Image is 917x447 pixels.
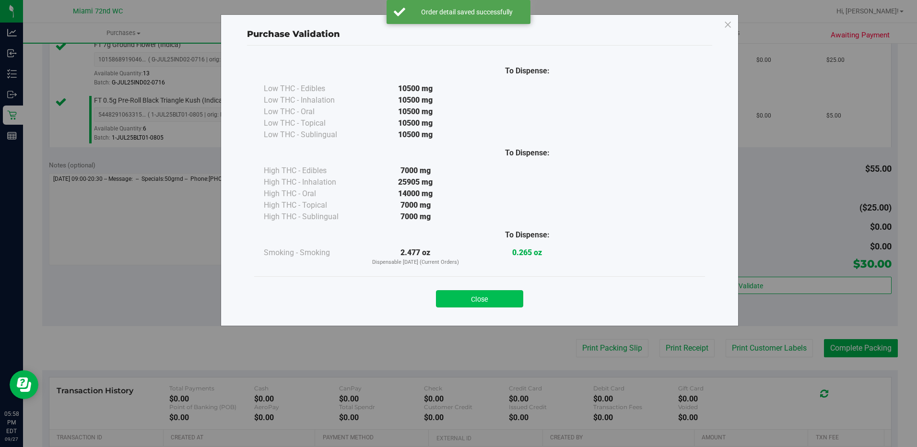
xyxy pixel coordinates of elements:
[360,129,471,141] div: 10500 mg
[360,165,471,176] div: 7000 mg
[360,94,471,106] div: 10500 mg
[512,248,542,257] strong: 0.265 oz
[411,7,523,17] div: Order detail saved successfully
[264,106,360,118] div: Low THC - Oral
[471,65,583,77] div: To Dispense:
[264,83,360,94] div: Low THC - Edibles
[264,94,360,106] div: Low THC - Inhalation
[360,211,471,223] div: 7000 mg
[247,29,340,39] span: Purchase Validation
[360,247,471,267] div: 2.477 oz
[436,290,523,307] button: Close
[471,229,583,241] div: To Dispense:
[264,165,360,176] div: High THC - Edibles
[360,83,471,94] div: 10500 mg
[360,259,471,267] p: Dispensable [DATE] (Current Orders)
[264,176,360,188] div: High THC - Inhalation
[264,118,360,129] div: Low THC - Topical
[471,147,583,159] div: To Dispense:
[360,188,471,200] div: 14000 mg
[360,118,471,129] div: 10500 mg
[264,247,360,259] div: Smoking - Smoking
[264,211,360,223] div: High THC - Sublingual
[360,106,471,118] div: 10500 mg
[360,200,471,211] div: 7000 mg
[10,370,38,399] iframe: Resource center
[360,176,471,188] div: 25905 mg
[264,129,360,141] div: Low THC - Sublingual
[264,188,360,200] div: High THC - Oral
[264,200,360,211] div: High THC - Topical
